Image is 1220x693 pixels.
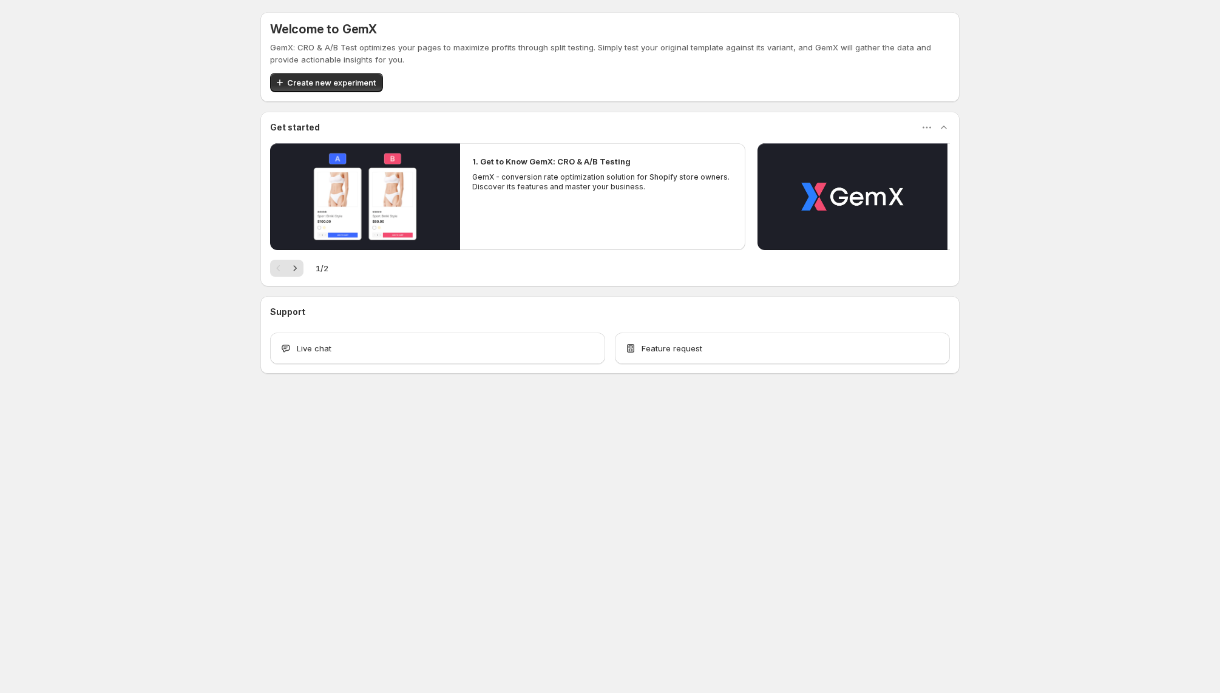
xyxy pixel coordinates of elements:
[316,262,328,274] span: 1 / 2
[270,22,377,36] h5: Welcome to GemX
[270,41,950,66] p: GemX: CRO & A/B Test optimizes your pages to maximize profits through split testing. Simply test ...
[472,155,631,167] h2: 1. Get to Know GemX: CRO & A/B Testing
[270,306,305,318] h3: Support
[297,342,331,354] span: Live chat
[287,76,376,89] span: Create new experiment
[286,260,303,277] button: Next
[270,121,320,134] h3: Get started
[270,143,460,250] button: Play video
[472,172,733,192] p: GemX - conversion rate optimization solution for Shopify store owners. Discover its features and ...
[270,73,383,92] button: Create new experiment
[757,143,947,250] button: Play video
[270,260,303,277] nav: Pagination
[642,342,702,354] span: Feature request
